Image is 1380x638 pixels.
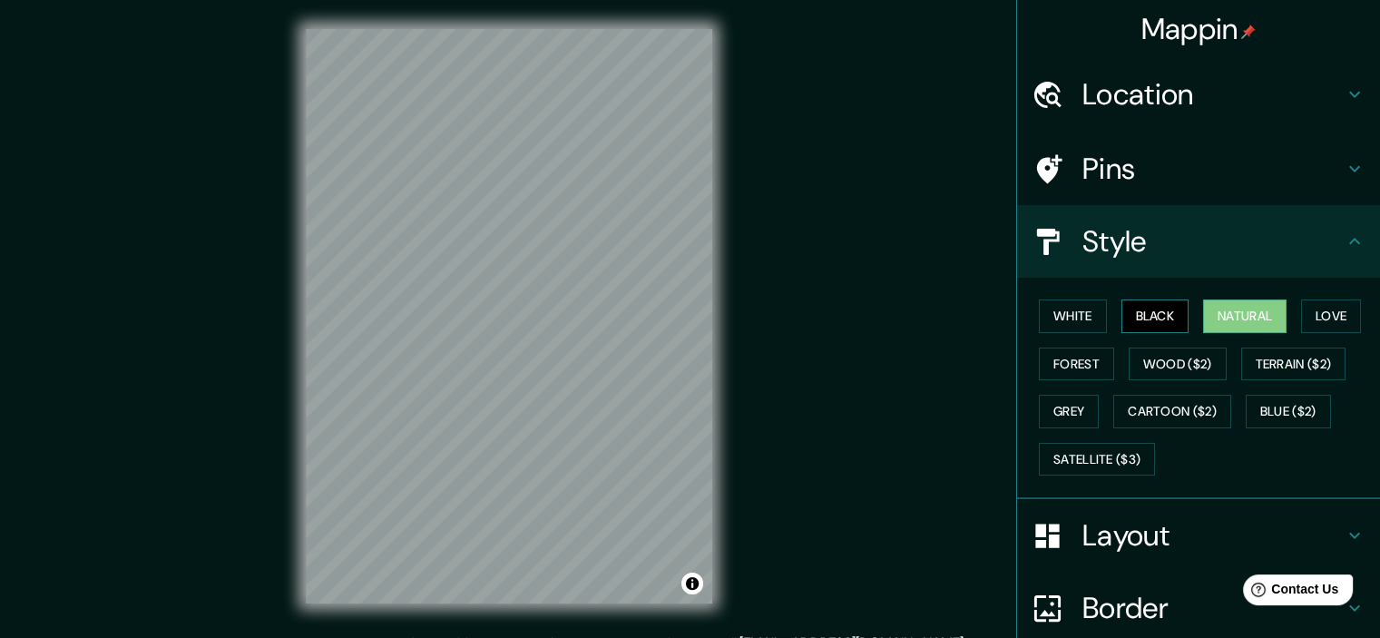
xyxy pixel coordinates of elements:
h4: Layout [1082,517,1344,554]
div: Style [1017,205,1380,278]
div: Pins [1017,133,1380,205]
h4: Mappin [1141,11,1257,47]
h4: Style [1082,223,1344,260]
button: Natural [1203,299,1287,333]
button: Blue ($2) [1246,395,1331,428]
div: Location [1017,58,1380,131]
img: pin-icon.png [1241,25,1256,39]
button: White [1039,299,1107,333]
h4: Location [1082,76,1344,113]
button: Terrain ($2) [1241,348,1346,381]
canvas: Map [306,29,712,604]
h4: Border [1082,590,1344,626]
button: Satellite ($3) [1039,443,1155,476]
iframe: Help widget launcher [1219,567,1360,618]
button: Black [1121,299,1189,333]
button: Toggle attribution [681,573,703,594]
div: Layout [1017,499,1380,572]
button: Grey [1039,395,1099,428]
button: Love [1301,299,1361,333]
h4: Pins [1082,151,1344,187]
button: Cartoon ($2) [1113,395,1231,428]
button: Wood ($2) [1129,348,1227,381]
button: Forest [1039,348,1114,381]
